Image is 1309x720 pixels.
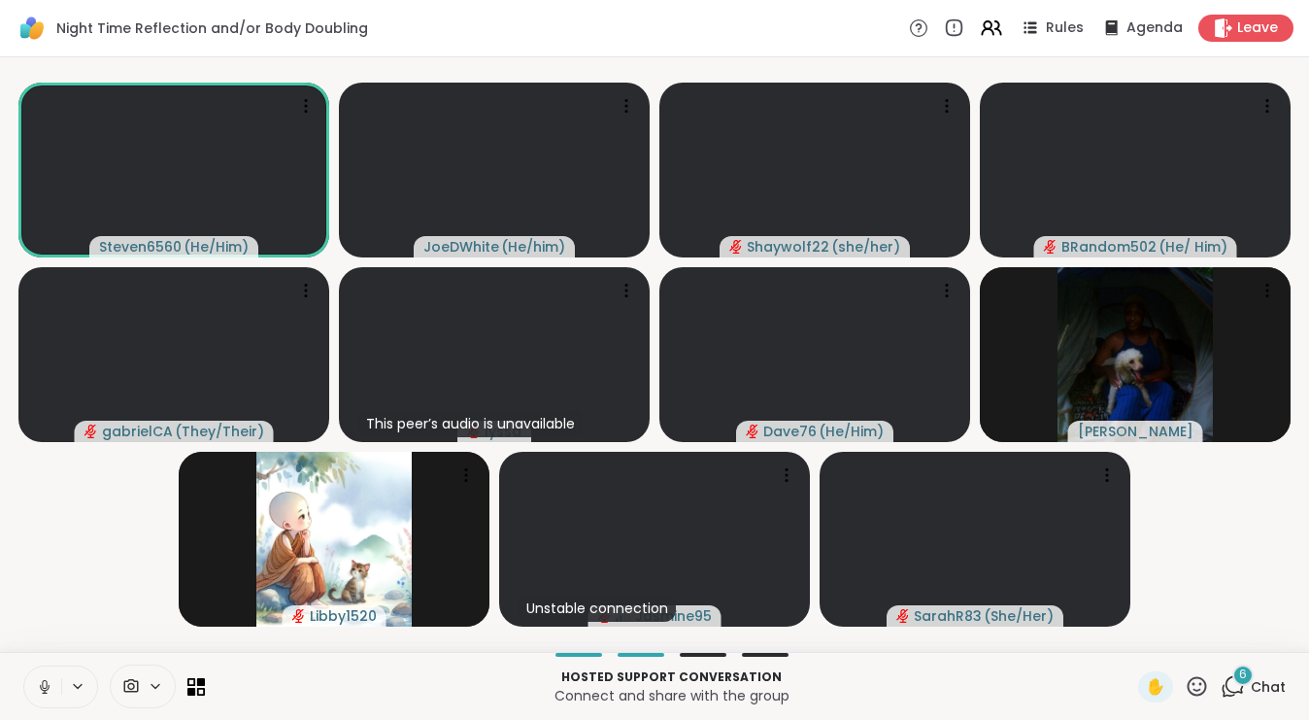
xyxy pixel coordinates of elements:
[914,606,982,626] span: SarahR83
[1251,677,1286,697] span: Chat
[184,237,249,257] span: ( He/Him )
[16,12,49,45] img: ShareWell Logomark
[56,18,368,38] span: Night Time Reflection and/or Body Doubling
[729,240,743,254] span: audio-muted
[1237,18,1278,38] span: Leave
[519,595,676,622] div: Unstable connection
[1046,18,1084,38] span: Rules
[984,606,1054,626] span: ( She/Her )
[819,422,884,441] span: ( He/Him )
[1061,237,1157,257] span: BRandom502
[1057,267,1213,442] img: Sandra_D
[423,237,499,257] span: JoeDWhite
[256,452,412,627] img: Libby1520
[831,237,900,257] span: ( she/her )
[1239,667,1247,683] span: 6
[896,609,910,623] span: audio-muted
[1044,240,1057,254] span: audio-muted
[99,237,182,257] span: Steven6560
[102,422,173,441] span: gabrielCA
[1158,237,1227,257] span: ( He/ Him )
[292,609,306,623] span: audio-muted
[175,422,264,441] span: ( They/Their )
[746,425,759,438] span: audio-muted
[1146,675,1165,699] span: ✋
[310,606,377,626] span: Libby1520
[1078,422,1193,441] span: [PERSON_NAME]
[217,669,1126,686] p: Hosted support conversation
[747,237,829,257] span: Shaywolf22
[358,410,583,437] div: This peer’s audio is unavailable
[84,425,98,438] span: audio-muted
[217,686,1126,705] p: Connect and share with the group
[501,237,565,257] span: ( He/him )
[1126,18,1183,38] span: Agenda
[763,422,817,441] span: Dave76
